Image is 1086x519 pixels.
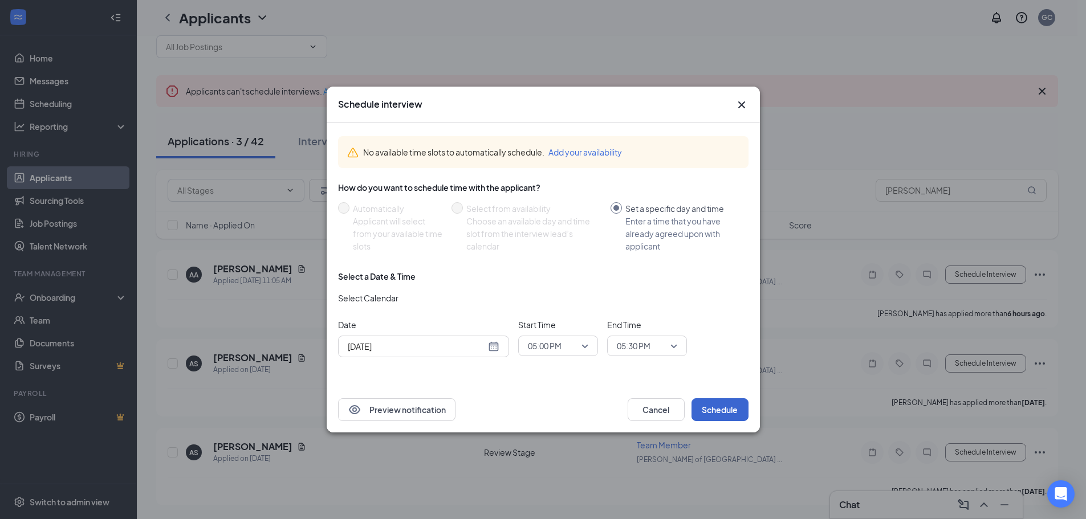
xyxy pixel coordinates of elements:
[617,337,650,354] span: 05:30 PM
[518,318,598,331] span: Start Time
[607,318,687,331] span: End Time
[625,202,739,215] div: Set a specific day and time
[1047,480,1075,508] div: Open Intercom Messenger
[466,202,601,215] div: Select from availability
[338,271,416,282] div: Select a Date & Time
[347,147,359,158] svg: Warning
[528,337,562,354] span: 05:00 PM
[628,398,685,421] button: Cancel
[625,215,739,252] div: Enter a time that you have already agreed upon with applicant
[363,146,739,158] div: No available time slots to automatically schedule.
[348,340,486,353] input: Aug 26, 2025
[548,146,622,158] button: Add your availability
[348,403,361,416] svg: Eye
[338,398,455,421] button: EyePreview notification
[338,98,422,111] h3: Schedule interview
[338,182,749,193] div: How do you want to schedule time with the applicant?
[735,98,749,112] button: Close
[338,292,398,304] span: Select Calendar
[735,98,749,112] svg: Cross
[338,318,509,331] span: Date
[353,202,442,215] div: Automatically
[692,398,749,421] button: Schedule
[353,215,442,252] div: Applicant will select from your available time slots
[466,215,601,252] div: Choose an available day and time slot from the interview lead’s calendar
